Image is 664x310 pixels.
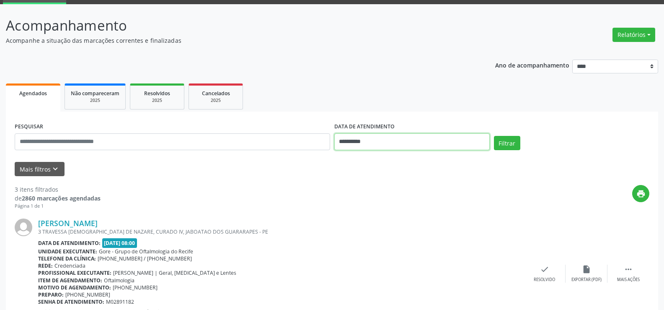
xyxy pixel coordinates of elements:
span: [PHONE_NUMBER] / [PHONE_NUMBER] [98,255,192,262]
span: [PHONE_NUMBER] [65,291,110,298]
span: Não compareceram [71,90,119,97]
span: Cancelados [202,90,230,97]
strong: 2860 marcações agendadas [22,194,101,202]
div: 2025 [71,97,119,104]
span: [PHONE_NUMBER] [113,284,158,291]
i: insert_drive_file [582,265,591,274]
div: 2025 [136,97,178,104]
p: Acompanhamento [6,15,462,36]
b: Unidade executante: [38,248,97,255]
span: Gore - Grupo de Oftalmologia do Recife [99,248,193,255]
div: Exportar (PDF) [571,277,602,283]
b: Senha de atendimento: [38,298,104,305]
i: keyboard_arrow_down [51,164,60,174]
span: M02891182 [106,298,134,305]
b: Data de atendimento: [38,240,101,247]
button: Filtrar [494,136,520,150]
p: Ano de acompanhamento [495,60,569,70]
div: Página 1 de 1 [15,203,101,210]
b: Telefone da clínica: [38,255,96,262]
b: Preparo: [38,291,64,298]
span: Agendados [19,90,47,97]
i:  [624,265,633,274]
div: de [15,194,101,203]
div: Mais ações [617,277,640,283]
span: Resolvidos [144,90,170,97]
b: Rede: [38,262,53,269]
b: Profissional executante: [38,269,111,276]
span: [PERSON_NAME] | Geral, [MEDICAL_DATA] e Lentes [113,269,236,276]
b: Motivo de agendamento: [38,284,111,291]
img: img [15,219,32,236]
p: Acompanhe a situação das marcações correntes e finalizadas [6,36,462,45]
a: [PERSON_NAME] [38,219,98,228]
i: print [636,189,646,198]
div: Resolvido [534,277,555,283]
b: Item de agendamento: [38,277,102,284]
div: 2025 [195,97,237,104]
i: check [540,265,549,274]
button: Mais filtroskeyboard_arrow_down [15,162,65,177]
span: Credenciada [54,262,85,269]
label: PESQUISAR [15,120,43,133]
span: [DATE] 08:00 [102,238,137,248]
button: Relatórios [612,28,655,42]
button: print [632,185,649,202]
div: 3 TRAVESSA [DEMOGRAPHIC_DATA] DE NAZARE, CURADO IV, JABOATAO DOS GUARARAPES - PE [38,228,524,235]
div: 3 itens filtrados [15,185,101,194]
span: Oftalmologia [104,277,134,284]
label: DATA DE ATENDIMENTO [334,120,395,133]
